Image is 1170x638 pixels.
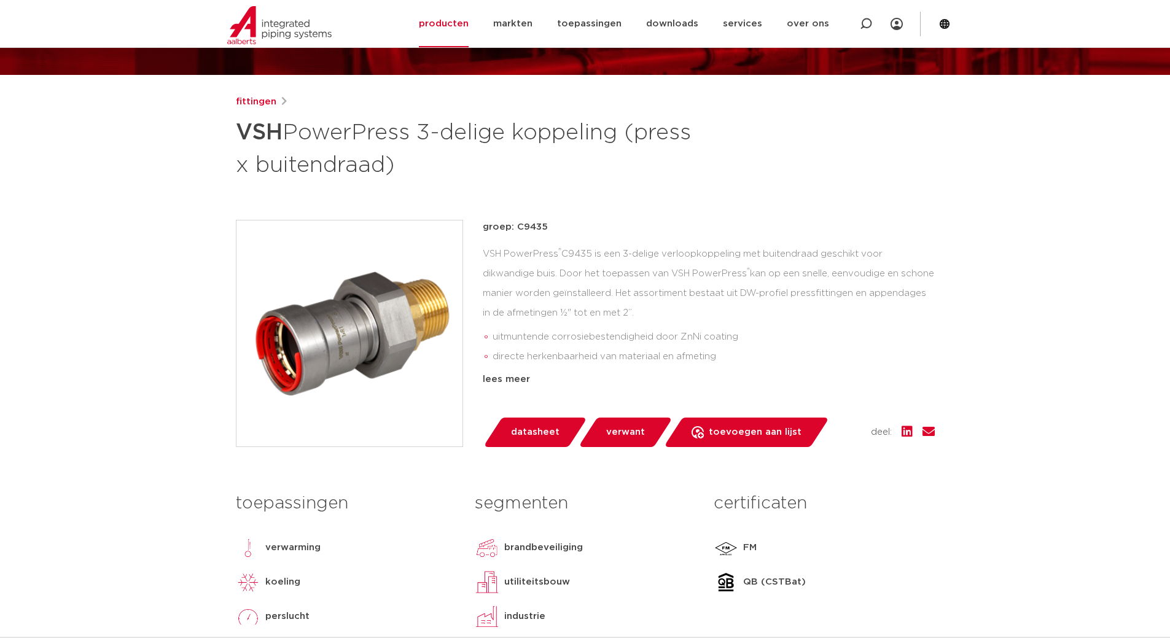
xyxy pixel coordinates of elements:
a: fittingen [236,95,276,109]
h3: toepassingen [236,491,456,516]
sup: ® [747,267,750,274]
span: verwant [606,422,645,442]
h3: certificaten [714,491,934,516]
a: verwant [578,418,673,447]
a: datasheet [483,418,587,447]
li: uitmuntende corrosiebestendigheid door ZnNi coating [493,327,935,347]
p: perslucht [265,609,310,624]
li: Visu-Control-ring en Leak Before Pressed-functie [493,367,935,386]
img: koeling [236,570,260,594]
p: utiliteitsbouw [504,575,570,589]
img: QB (CSTBat) [714,570,738,594]
strong: VSH [236,122,283,144]
img: industrie [475,604,499,629]
div: lees meer [483,372,935,387]
img: verwarming [236,535,260,560]
span: toevoegen aan lijst [709,422,801,442]
p: FM [743,540,757,555]
h1: PowerPress 3-delige koppeling (press x buitendraad) [236,114,697,181]
p: industrie [504,609,545,624]
img: Product Image for VSH PowerPress 3-delige koppeling (press x buitendraad) [236,220,462,446]
li: directe herkenbaarheid van materiaal en afmeting [493,347,935,367]
p: groep: C9435 [483,220,935,235]
p: verwarming [265,540,321,555]
p: koeling [265,575,300,589]
div: VSH PowerPress C9435 is een 3-delige verloopkoppeling met buitendraad geschikt voor dikwandige bu... [483,244,935,367]
sup: ® [558,247,561,254]
img: utiliteitsbouw [475,570,499,594]
p: QB (CSTBat) [743,575,806,589]
img: perslucht [236,604,260,629]
img: FM [714,535,738,560]
span: datasheet [511,422,560,442]
span: deel: [871,425,892,440]
img: brandbeveiliging [475,535,499,560]
h3: segmenten [475,491,695,516]
p: brandbeveiliging [504,540,583,555]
